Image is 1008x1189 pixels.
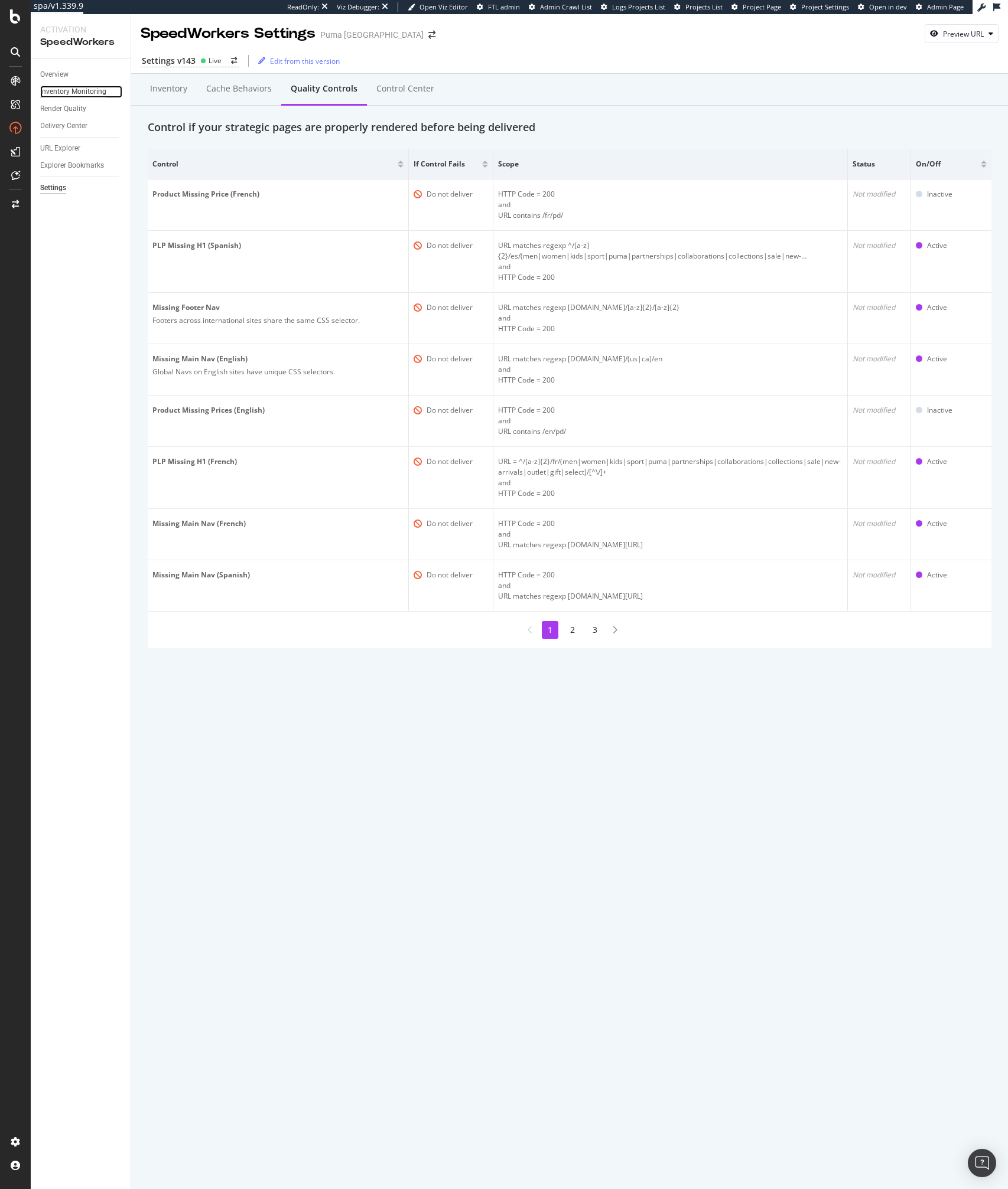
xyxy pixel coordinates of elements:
[150,83,187,94] div: Inventory
[40,182,66,194] div: Settings
[40,103,86,115] div: Render Quality
[427,240,473,251] div: Do not deliver
[927,570,947,580] div: Active
[853,240,906,251] div: Not modified
[40,142,122,155] a: URL Explorer
[253,51,340,70] button: Edit from this version
[152,405,404,416] div: Product Missing Prices (English)
[540,2,592,11] span: Admin Crawl List
[40,182,122,194] a: Settings
[206,83,272,94] div: Cache behaviors
[853,405,906,416] div: Not modified
[427,354,473,364] div: Do not deliver
[498,540,843,550] div: URL matches regexp [DOMAIN_NAME][URL]
[853,302,906,313] div: Not modified
[927,240,947,251] div: Active
[152,570,404,580] div: Missing Main Nav (Spanish)
[40,35,121,49] div: SpeedWorkers
[927,405,952,416] div: Inactive
[287,2,319,12] div: ReadOnly:
[925,24,999,43] button: Preview URL
[427,405,473,416] div: Do not deliver
[152,367,404,377] div: Global Navs on English sites have unique CSS selectors.
[853,189,906,200] div: Not modified
[801,2,849,11] span: Project Settings
[601,2,665,12] a: Logs Projects List
[968,1149,996,1177] div: Open Intercom Messenger
[542,621,558,639] li: 1
[414,159,479,169] span: If control fails
[498,354,843,364] div: URL matches regexp [DOMAIN_NAME]/(us|ca)/en
[40,86,106,98] div: Inventory Monitoring
[853,570,906,580] div: Not modified
[790,2,849,12] a: Project Settings
[420,2,468,11] span: Open Viz Editor
[40,103,122,115] a: Render Quality
[498,272,843,283] div: HTTP Code = 200
[587,621,603,639] li: 3
[564,621,581,639] li: 2
[376,83,434,94] div: Control Center
[427,518,473,529] div: Do not deliver
[498,591,843,602] div: URL matches regexp [DOMAIN_NAME][URL]
[152,315,404,326] div: Footers across international sites share the same CSS selector.
[498,375,843,386] div: HTTP Code = 200
[427,456,473,467] div: Do not deliver
[858,2,907,12] a: Open in dev
[152,518,404,529] div: Missing Main Nav (French)
[40,142,80,155] div: URL Explorer
[916,2,964,12] a: Admin Page
[477,2,520,12] a: FTL admin
[674,2,723,12] a: Projects List
[40,120,122,132] a: Delivery Center
[853,518,906,529] div: Not modified
[498,240,843,262] div: URL matches regexp ^/[a-z]{2}/es/(men|women|kids|sport|puma|partnerships|collaborations|collectio...
[498,570,843,580] div: HTTP Code = 200
[320,29,424,41] div: Puma [GEOGRAPHIC_DATA]
[498,405,843,416] div: HTTP Code = 200
[152,456,404,467] div: PLP Missing H1 (French)
[498,262,843,283] div: and
[498,200,843,221] div: and
[152,240,404,251] div: PLP Missing H1 (Spanish)
[427,189,473,200] div: Do not deliver
[498,478,843,499] div: and
[853,354,906,364] div: Not modified
[927,2,964,11] span: Admin Page
[291,83,357,94] div: Quality Controls
[148,120,535,135] div: Control if your strategic pages are properly rendered before being delivered
[498,416,843,437] div: and
[943,29,984,39] div: Preview URL
[498,324,843,334] div: HTTP Code = 200
[142,55,196,67] div: Settings v143
[916,159,978,169] span: On/off
[927,302,947,313] div: Active
[498,210,843,221] div: URL contains /fr/pd/
[498,518,843,529] div: HTTP Code = 200
[231,57,238,64] div: arrow-right-arrow-left
[40,159,122,172] a: Explorer Bookmarks
[498,580,843,602] div: and
[408,2,468,12] a: Open Viz Editor
[498,529,843,550] div: and
[152,354,404,364] div: Missing Main Nav (English)
[427,570,473,580] div: Do not deliver
[428,31,435,39] div: arrow-right-arrow-left
[152,302,404,313] div: Missing Footer Nav
[927,354,947,364] div: Active
[731,2,781,12] a: Project Page
[869,2,907,11] span: Open in dev
[498,364,843,386] div: and
[498,456,843,478] div: URL = ^/[a-z]{2}/fr/(men|women|kids|sport|puma|partnerships|collaborations|collections|sale|new-a...
[743,2,781,11] span: Project Page
[498,189,843,200] div: HTTP Code = 200
[853,456,906,467] div: Not modified
[498,313,843,334] div: and
[152,189,404,200] div: Product Missing Price (French)
[40,68,69,81] div: Overview
[141,24,316,44] div: SpeedWorkers Settings
[498,488,843,499] div: HTTP Code = 200
[498,159,840,169] span: Scope
[40,86,122,98] a: Inventory Monitoring
[40,24,121,35] div: Activation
